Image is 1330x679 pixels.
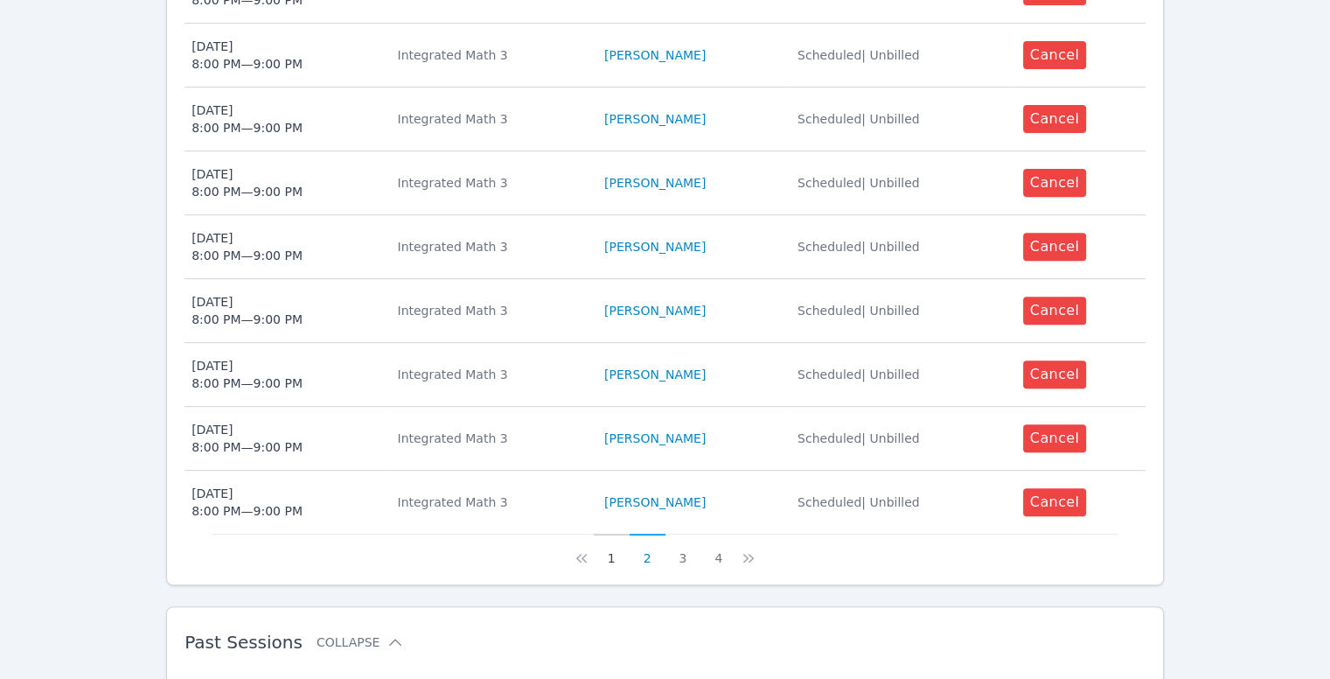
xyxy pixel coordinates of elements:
div: [DATE] 8:00 PM — 9:00 PM [191,485,303,520]
tr: [DATE]8:00 PM—9:00 PMIntegrated Math 3[PERSON_NAME]Scheduled| UnbilledCancel [185,151,1145,215]
tr: [DATE]8:00 PM—9:00 PMIntegrated Math 3[PERSON_NAME]Scheduled| UnbilledCancel [185,279,1145,343]
button: Cancel [1023,360,1087,388]
a: [PERSON_NAME] [604,302,706,319]
tr: [DATE]8:00 PM—9:00 PMIntegrated Math 3[PERSON_NAME]Scheduled| UnbilledCancel [185,407,1145,471]
div: [DATE] 8:00 PM — 9:00 PM [191,165,303,200]
button: 3 [665,534,701,567]
div: [DATE] 8:00 PM — 9:00 PM [191,293,303,328]
div: Integrated Math 3 [397,46,583,64]
tr: [DATE]8:00 PM—9:00 PMIntegrated Math 3[PERSON_NAME]Scheduled| UnbilledCancel [185,343,1145,407]
a: [PERSON_NAME] [604,238,706,255]
a: [PERSON_NAME] [604,110,706,128]
button: Cancel [1023,424,1087,452]
span: Scheduled | Unbilled [797,48,920,62]
div: Integrated Math 3 [397,430,583,447]
span: Scheduled | Unbilled [797,176,920,190]
a: [PERSON_NAME] [604,174,706,192]
button: 4 [700,534,736,567]
button: Cancel [1023,105,1087,133]
tr: [DATE]8:00 PM—9:00 PMIntegrated Math 3[PERSON_NAME]Scheduled| UnbilledCancel [185,215,1145,279]
div: [DATE] 8:00 PM — 9:00 PM [191,101,303,136]
div: Integrated Math 3 [397,366,583,383]
button: 1 [594,534,630,567]
a: [PERSON_NAME] [604,430,706,447]
a: [PERSON_NAME] [604,366,706,383]
button: 2 [630,534,665,567]
div: Integrated Math 3 [397,302,583,319]
span: Scheduled | Unbilled [797,367,920,381]
tr: [DATE]8:00 PM—9:00 PMIntegrated Math 3[PERSON_NAME]Scheduled| UnbilledCancel [185,471,1145,534]
div: Integrated Math 3 [397,238,583,255]
span: Scheduled | Unbilled [797,240,920,254]
button: Cancel [1023,169,1087,197]
div: Integrated Math 3 [397,174,583,192]
a: [PERSON_NAME] [604,493,706,511]
span: Scheduled | Unbilled [797,431,920,445]
div: [DATE] 8:00 PM — 9:00 PM [191,421,303,456]
tr: [DATE]8:00 PM—9:00 PMIntegrated Math 3[PERSON_NAME]Scheduled| UnbilledCancel [185,87,1145,151]
div: [DATE] 8:00 PM — 9:00 PM [191,38,303,73]
button: Cancel [1023,233,1087,261]
span: Past Sessions [185,632,303,653]
span: Scheduled | Unbilled [797,304,920,318]
span: Scheduled | Unbilled [797,112,920,126]
div: Integrated Math 3 [397,110,583,128]
div: Integrated Math 3 [397,493,583,511]
button: Cancel [1023,488,1087,516]
div: [DATE] 8:00 PM — 9:00 PM [191,357,303,392]
button: Collapse [317,633,404,651]
span: Scheduled | Unbilled [797,495,920,509]
a: [PERSON_NAME] [604,46,706,64]
button: Cancel [1023,297,1087,325]
tr: [DATE]8:00 PM—9:00 PMIntegrated Math 3[PERSON_NAME]Scheduled| UnbilledCancel [185,24,1145,87]
button: Cancel [1023,41,1087,69]
div: [DATE] 8:00 PM — 9:00 PM [191,229,303,264]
